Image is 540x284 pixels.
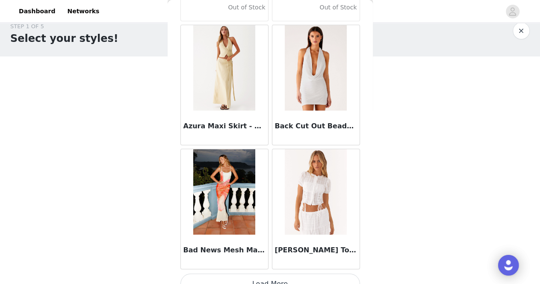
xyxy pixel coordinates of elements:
[508,5,516,18] div: avatar
[193,149,255,235] img: Bad News Mesh Maxi Dress - Yellow Floral
[285,25,347,111] img: Back Cut Out Beaded Sequins Mini Dress - Ivory
[10,31,118,46] h1: Select your styles!
[10,22,118,31] div: STEP 1 OF 5
[275,121,357,131] h3: Back Cut Out Beaded Sequins Mini Dress - Ivory
[275,3,357,12] h4: Out of Stock
[183,245,266,255] h3: Bad News Mesh Maxi Dress - Yellow Floral
[285,149,347,235] img: Beatrix Top - White
[498,255,519,275] div: Open Intercom Messenger
[14,2,60,21] a: Dashboard
[193,25,255,111] img: Azura Maxi Skirt - Yellow
[183,3,266,12] h4: Out of Stock
[275,245,357,255] h3: [PERSON_NAME] Top - White
[62,2,104,21] a: Networks
[183,121,266,131] h3: Azura Maxi Skirt - Yellow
